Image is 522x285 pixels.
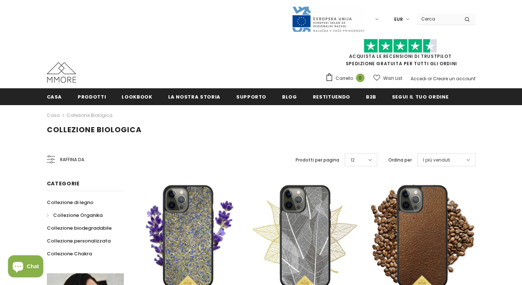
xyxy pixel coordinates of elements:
a: La nostra storia [168,88,221,105]
a: Collezione personalizzata [47,234,111,247]
a: Collezione di legno [47,196,93,209]
span: Collezione personalizzata [47,237,111,244]
a: Carrello 0 [325,73,368,84]
img: Javni Razpis [292,6,365,33]
span: EUR [394,16,403,23]
a: Accedi [411,75,426,82]
span: Restituendo [313,93,350,100]
span: Segui il tuo ordine [392,93,448,100]
span: B2B [366,93,376,100]
span: Categorie [47,180,80,187]
span: Collezione biodegradabile [47,225,112,232]
span: Casa [47,93,62,100]
img: Casi MMORE [47,62,76,83]
span: Carrello [336,75,353,82]
label: Prodotti per pagina [296,156,339,164]
a: Casa [47,88,62,105]
a: Collezione biologica [67,112,112,118]
a: Segui il tuo ordine [392,88,448,105]
a: Creare un account [433,75,475,82]
span: Collezione Chakra [47,250,92,257]
a: Prodotti [78,88,106,105]
input: Search Site [417,14,459,24]
span: SPEDIZIONE GRATUITA PER TUTTI GLI ORDINI [325,42,475,67]
a: Collezione Organika [47,209,103,222]
a: Acquista le recensioni di TrustPilot [349,53,452,59]
span: Wish List [383,75,402,82]
a: Restituendo [313,88,350,105]
a: Blog [282,88,297,105]
span: Raffina da [60,156,84,164]
span: Prodotti [78,93,106,100]
span: Lookbook [122,93,152,100]
a: B2B [366,88,376,105]
span: La nostra storia [168,93,221,100]
a: Collezione Chakra [47,247,92,260]
a: Wish List [373,72,402,85]
inbox-online-store-chat: Shopify online store chat [6,255,45,279]
span: Collezione biologica [47,125,142,135]
a: Casa [47,111,60,120]
a: Collezione biodegradabile [47,222,112,234]
img: Fidati di Pilot Stars [364,39,437,53]
span: 12 [351,156,355,164]
span: Collezione di legno [47,199,93,206]
span: Collezione Organika [53,212,103,219]
a: Javni Razpis [292,16,365,22]
span: or [427,75,432,82]
span: Blog [282,93,297,100]
span: supporto [236,93,266,100]
span: I più venduti [423,156,450,164]
span: 0 [356,74,364,82]
a: supporto [236,88,266,105]
a: Lookbook [122,88,152,105]
label: Ordina per [388,156,412,164]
